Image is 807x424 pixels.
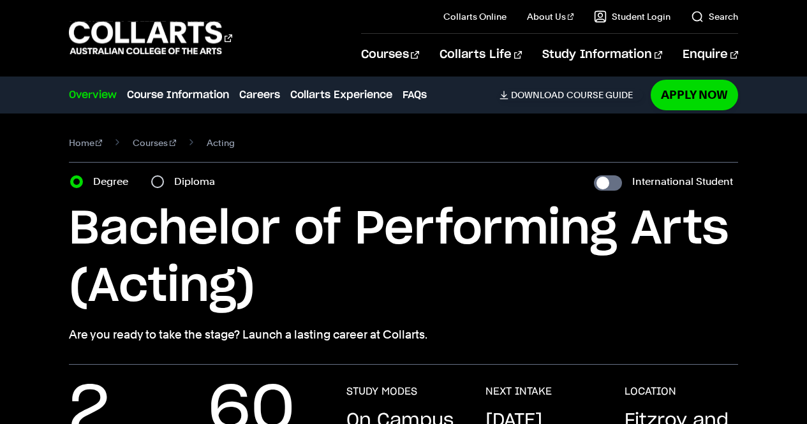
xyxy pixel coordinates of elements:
a: Collarts Life [440,34,522,76]
h3: STUDY MODES [346,385,417,398]
a: Careers [239,87,280,103]
div: Go to homepage [69,20,232,56]
a: FAQs [403,87,427,103]
p: Are you ready to take the stage? Launch a lasting career at Collarts. [69,326,739,344]
a: Course Information [127,87,229,103]
a: DownloadCourse Guide [500,89,643,101]
h1: Bachelor of Performing Arts (Acting) [69,201,739,316]
h3: NEXT INTAKE [485,385,552,398]
a: Courses [133,134,176,152]
a: Courses [361,34,419,76]
a: Overview [69,87,117,103]
a: Home [69,134,103,152]
label: Diploma [174,173,223,191]
a: Enquire [683,34,738,76]
span: Acting [207,134,235,152]
a: About Us [527,10,574,23]
a: Apply Now [651,80,738,110]
a: Collarts Online [443,10,507,23]
h3: LOCATION [625,385,676,398]
a: Student Login [594,10,670,23]
label: Degree [93,173,136,191]
a: Study Information [542,34,662,76]
span: Download [511,89,564,101]
a: Search [691,10,738,23]
a: Collarts Experience [290,87,392,103]
label: International Student [632,173,733,191]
